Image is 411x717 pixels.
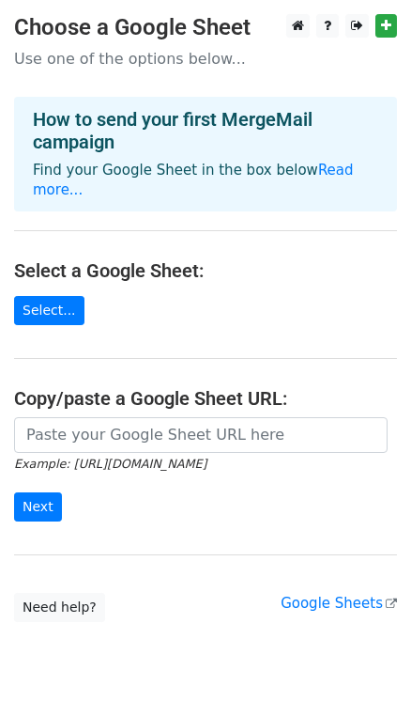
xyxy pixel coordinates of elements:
a: Select... [14,296,84,325]
h4: Select a Google Sheet: [14,259,397,282]
input: Paste your Google Sheet URL here [14,417,388,453]
h3: Choose a Google Sheet [14,14,397,41]
h4: Copy/paste a Google Sheet URL: [14,387,397,410]
a: Google Sheets [281,595,397,612]
a: Read more... [33,162,354,198]
small: Example: [URL][DOMAIN_NAME] [14,457,206,471]
h4: How to send your first MergeMail campaign [33,108,378,153]
p: Find your Google Sheet in the box below [33,161,378,200]
p: Use one of the options below... [14,49,397,69]
input: Next [14,492,62,522]
a: Need help? [14,593,105,622]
